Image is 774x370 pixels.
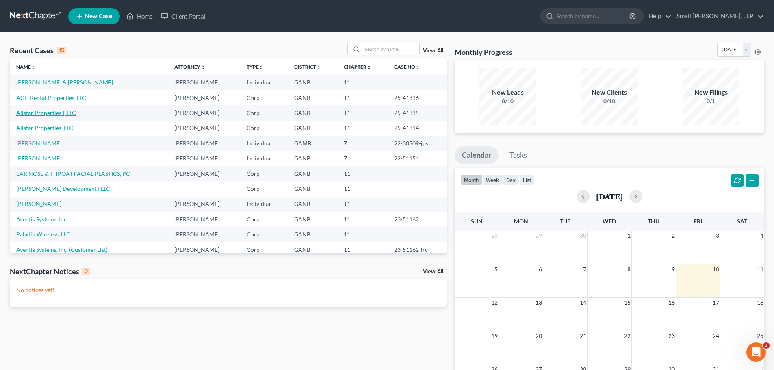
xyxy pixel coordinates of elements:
div: 15 [57,47,66,54]
a: Typeunfold_more [247,64,264,70]
span: 5 [494,264,499,274]
td: 11 [337,90,388,105]
td: [PERSON_NAME] [168,105,240,120]
span: Mon [514,218,528,225]
span: Tue [560,218,570,225]
span: 13 [535,298,543,307]
td: 25-41314 [388,121,447,136]
span: 16 [668,298,676,307]
input: Search by name... [556,9,631,24]
button: month [460,174,482,185]
td: [PERSON_NAME] [168,197,240,212]
span: Wed [603,218,616,225]
span: Fri [694,218,702,225]
td: Individual [240,75,288,90]
div: Recent Cases [10,45,66,55]
span: 8 [627,264,631,274]
a: Client Portal [157,9,210,24]
a: Chapterunfold_more [344,64,371,70]
div: 0 [82,268,90,275]
td: Corp [240,181,288,196]
span: 12 [490,298,499,307]
td: GANB [288,212,337,227]
h2: [DATE] [596,192,623,201]
span: 3 [763,342,770,349]
td: GANB [288,75,337,90]
td: GANB [288,166,337,181]
td: [PERSON_NAME] [168,242,240,257]
td: [PERSON_NAME] [168,75,240,90]
button: day [503,174,519,185]
td: GANB [288,181,337,196]
td: 22-51154 [388,151,447,166]
span: 29 [535,231,543,240]
td: GANB [288,105,337,120]
td: 7 [337,151,388,166]
a: Allstar Properties, LLC [16,124,73,131]
a: Help [644,9,672,24]
div: 0/10 [479,97,536,105]
span: 2 [671,231,676,240]
a: Tasks [502,146,534,164]
td: [PERSON_NAME] [168,166,240,181]
span: 20 [535,331,543,341]
i: unfold_more [316,65,321,70]
span: New Case [85,13,112,19]
td: Individual [240,136,288,151]
span: 15 [623,298,631,307]
span: 30 [579,231,587,240]
td: GAMB [288,136,337,151]
i: unfold_more [31,65,36,70]
span: Sat [737,218,747,225]
span: 28 [490,231,499,240]
div: 0/1 [683,97,739,105]
td: Individual [240,197,288,212]
input: Search by name... [362,43,419,55]
a: Case Nounfold_more [394,64,420,70]
a: Calendar [455,146,499,164]
td: 11 [337,227,388,242]
div: New Clients [581,88,638,97]
span: 17 [712,298,720,307]
span: 7 [582,264,587,274]
td: 11 [337,212,388,227]
span: Sun [471,218,483,225]
span: 14 [579,298,587,307]
td: [PERSON_NAME] [168,227,240,242]
td: 11 [337,181,388,196]
a: EAR NOSE & THROAT FACIAL PLASTICS, PC [16,170,130,177]
td: 11 [337,105,388,120]
div: 0/10 [581,97,638,105]
iframe: Intercom live chat [746,342,766,362]
span: 11 [756,264,764,274]
a: [PERSON_NAME] [16,200,61,207]
span: 3 [715,231,720,240]
i: unfold_more [366,65,371,70]
a: Allstar Properties I, LLC [16,109,76,116]
span: 18 [756,298,764,307]
td: 23-51162-lrc [388,242,447,257]
td: [PERSON_NAME] [168,151,240,166]
td: 11 [337,197,388,212]
span: Thu [648,218,659,225]
td: Corp [240,121,288,136]
i: unfold_more [200,65,205,70]
a: Aventis Systems, Inc. (Customer List) [16,246,108,253]
a: Attorneyunfold_more [174,64,205,70]
td: Corp [240,242,288,257]
td: 22-30509-jps [388,136,447,151]
div: New Filings [683,88,739,97]
span: 22 [623,331,631,341]
td: GANB [288,197,337,212]
a: Paladin Wireless, LLC [16,231,70,238]
td: Corp [240,105,288,120]
td: 25-41316 [388,90,447,105]
span: 25 [756,331,764,341]
i: unfold_more [259,65,264,70]
td: 25-41315 [388,105,447,120]
div: NextChapter Notices [10,266,90,276]
a: Districtunfold_more [294,64,321,70]
span: 23 [668,331,676,341]
button: list [519,174,535,185]
span: 1 [627,231,631,240]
